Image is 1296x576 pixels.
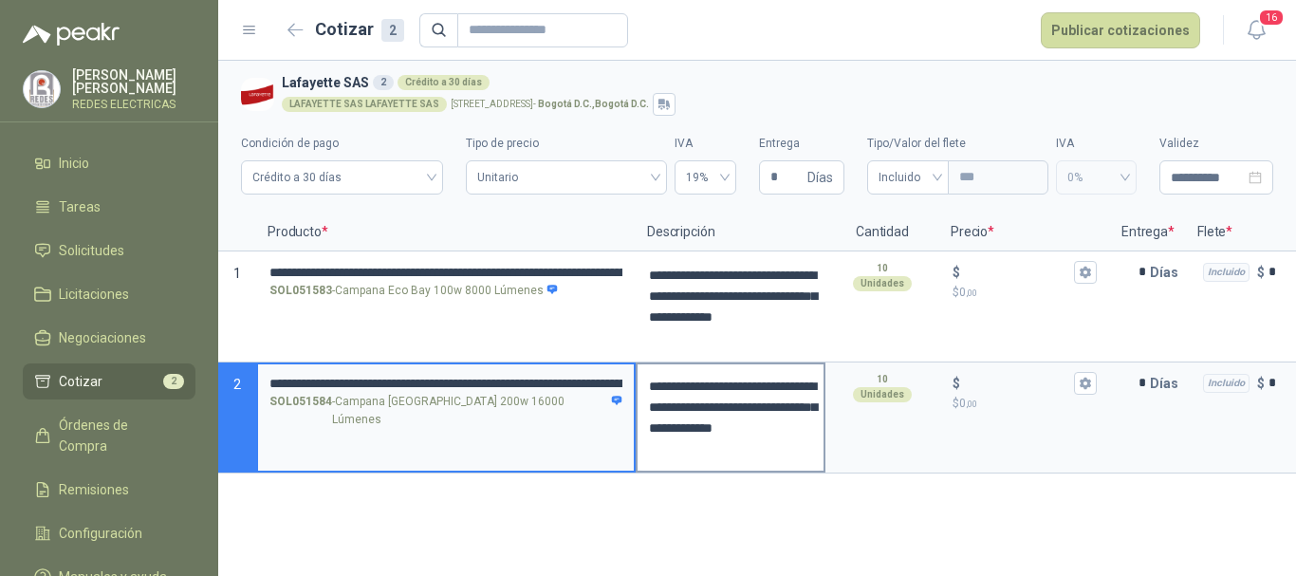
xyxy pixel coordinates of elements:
span: Remisiones [59,479,129,500]
span: ,00 [966,288,977,298]
p: $ [953,262,960,283]
label: Condición de pago [241,135,443,153]
h3: Lafayette SAS [282,72,1266,93]
input: $$0,00 [964,376,1070,390]
input: $$0,00 [964,265,1070,279]
a: Remisiones [23,472,195,508]
span: Configuración [59,523,142,544]
a: Solicitudes [23,232,195,269]
strong: Bogotá D.C. , Bogotá D.C. [538,99,649,109]
p: $ [953,284,1097,302]
span: 0 [959,286,977,299]
button: Publicar cotizaciones [1041,12,1200,48]
p: [PERSON_NAME] [PERSON_NAME] [72,68,195,95]
a: Tareas [23,189,195,225]
span: Días [807,161,833,194]
span: 0 [959,397,977,410]
h2: Cotizar [315,16,404,43]
span: Cotizar [59,371,102,392]
label: Entrega [759,135,844,153]
span: 0% [1067,163,1125,192]
a: Configuración [23,515,195,551]
button: $$0,00 [1074,261,1097,284]
span: ,00 [966,399,977,409]
strong: SOL051583 [269,282,332,300]
label: Validez [1159,135,1273,153]
p: $ [1257,373,1265,394]
div: LAFAYETTE SAS LAFAYETTE SAS [282,97,447,112]
span: 19% [686,163,725,192]
p: - Campana Eco Bay 100w 8000 Lúmenes [269,282,559,300]
p: Precio [939,214,1110,251]
label: Tipo de precio [466,135,666,153]
div: 2 [373,75,394,90]
button: 16 [1239,13,1273,47]
p: $ [953,373,960,394]
p: $ [1257,262,1265,283]
span: Negociaciones [59,327,146,348]
label: IVA [675,135,736,153]
p: - Campana [GEOGRAPHIC_DATA] 200w 16000 Lúmenes [269,393,622,429]
p: Producto [256,214,636,251]
img: Company Logo [241,78,274,111]
span: Inicio [59,153,89,174]
button: $$0,00 [1074,372,1097,395]
p: [STREET_ADDRESS] - [451,100,649,109]
a: Órdenes de Compra [23,407,195,464]
div: 2 [381,19,404,42]
span: Tareas [59,196,101,217]
p: $ [953,395,1097,413]
p: Descripción [636,214,825,251]
span: close-circle [1249,171,1262,184]
div: Unidades [853,276,912,291]
img: Company Logo [24,71,60,107]
input: SOL051584-Campana [GEOGRAPHIC_DATA] 200w 16000 Lúmenes [269,377,622,391]
span: 16 [1258,9,1285,27]
span: Solicitudes [59,240,124,261]
div: Unidades [853,387,912,402]
p: 10 [877,372,888,387]
img: Logo peakr [23,23,120,46]
span: 2 [163,374,184,389]
p: 10 [877,261,888,276]
strong: SOL051584 [269,393,332,429]
a: Licitaciones [23,276,195,312]
div: Incluido [1203,374,1250,393]
label: IVA [1056,135,1137,153]
a: Cotizar2 [23,363,195,399]
p: Entrega [1110,214,1186,251]
p: REDES ELECTRICAS [72,99,195,110]
span: Crédito a 30 días [252,163,432,192]
span: Órdenes de Compra [59,415,177,456]
span: Licitaciones [59,284,129,305]
span: Unitario [477,163,655,192]
div: Incluido [1203,263,1250,282]
span: 1 [233,266,241,281]
a: Negociaciones [23,320,195,356]
span: 2 [233,377,241,392]
label: Tipo/Valor del flete [867,135,1048,153]
span: Incluido [879,163,937,192]
p: Cantidad [825,214,939,251]
div: Crédito a 30 días [398,75,490,90]
p: Días [1150,253,1186,291]
input: SOL051583-Campana Eco Bay 100w 8000 Lúmenes [269,266,622,280]
a: Inicio [23,145,195,181]
p: Días [1150,364,1186,402]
